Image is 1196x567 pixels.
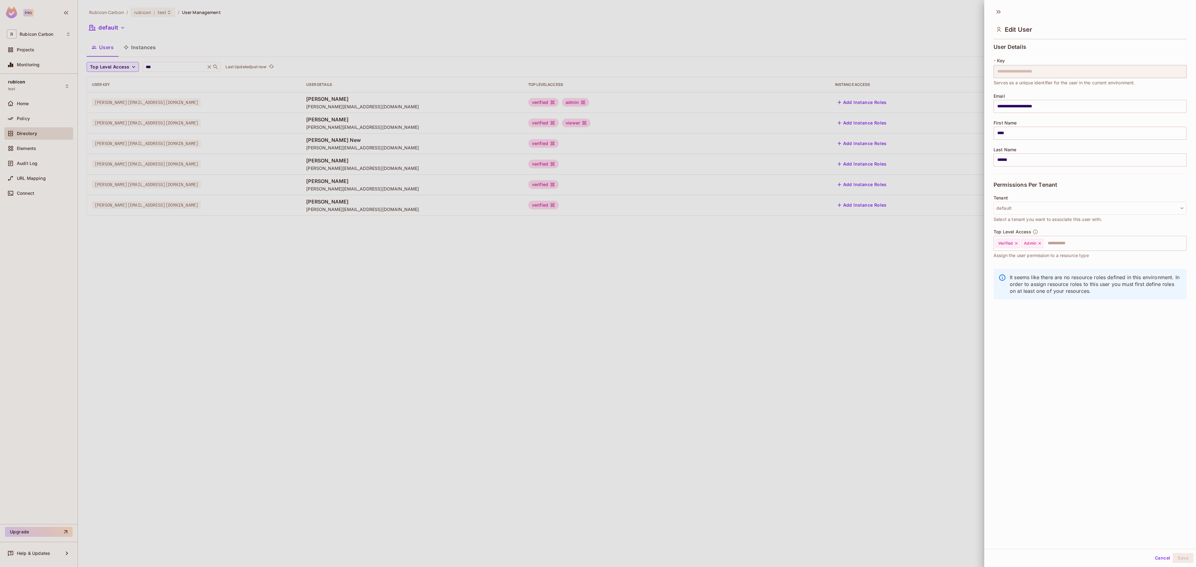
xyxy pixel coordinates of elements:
span: Serves as a unique identifier for the user in the current environment. [994,79,1135,86]
span: Permissions Per Tenant [994,182,1057,188]
span: Last Name [994,147,1016,152]
span: Email [994,94,1005,99]
span: Select a tenant you want to associate this user with. [994,216,1102,223]
span: Admin [1024,241,1036,246]
div: Admin [1021,239,1043,248]
p: It seems like there are no resource roles defined in this environment. In order to assign resourc... [1010,274,1182,294]
div: Verified [995,239,1020,248]
span: Assign the user permission to a resource type [994,252,1089,259]
span: Key [997,58,1005,63]
button: Open [1183,242,1184,244]
span: Verified [998,241,1013,246]
span: First Name [994,120,1017,125]
span: Edit User [1005,26,1032,33]
span: Tenant [994,195,1008,200]
span: User Details [994,44,1026,50]
button: Save [1173,553,1194,563]
button: default [994,202,1187,215]
span: Top Level Access [994,229,1031,234]
button: Cancel [1152,553,1173,563]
